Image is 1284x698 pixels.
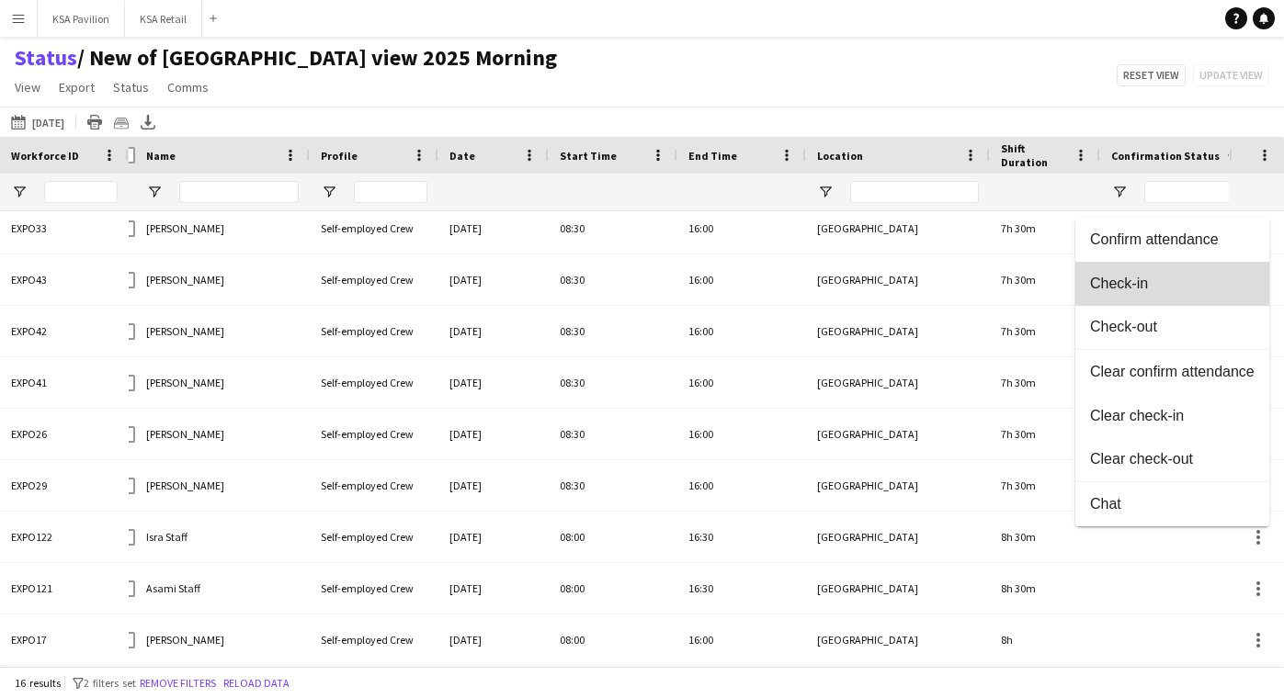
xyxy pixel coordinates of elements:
span: Confirm attendance [1090,231,1255,247]
button: Clear check-in [1075,394,1269,438]
span: Chat [1090,495,1255,512]
button: Confirm attendance [1075,218,1269,262]
span: Check-in [1090,275,1255,291]
button: Clear confirm attendance [1075,350,1269,394]
button: Check-out [1075,306,1269,350]
button: Check-in [1075,262,1269,306]
button: Clear check-out [1075,438,1269,482]
button: Chat [1075,482,1269,526]
span: Clear check-out [1090,451,1255,467]
span: Clear confirm attendance [1090,363,1255,379]
span: Check-out [1090,319,1255,335]
span: Clear check-in [1090,407,1255,423]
